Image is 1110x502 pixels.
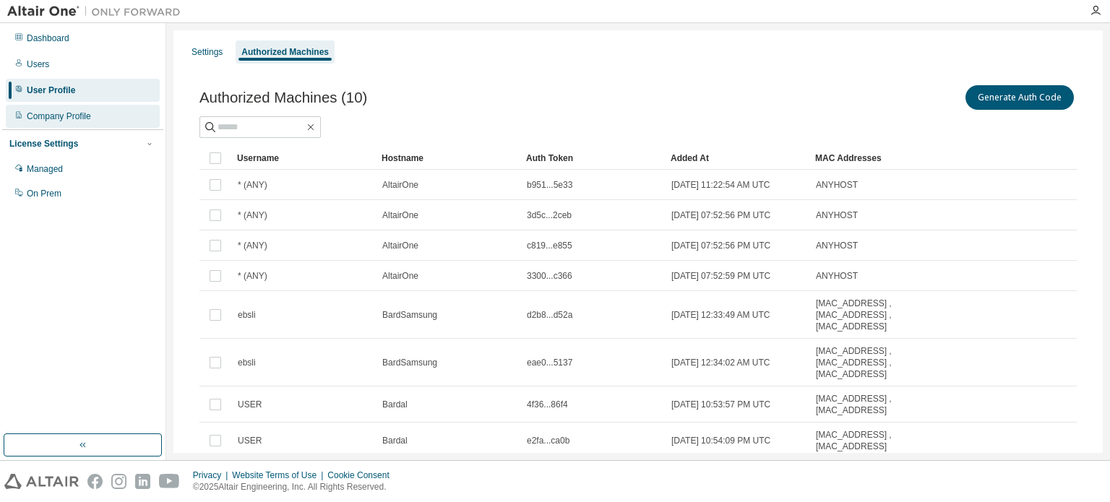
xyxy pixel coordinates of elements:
[237,147,370,170] div: Username
[382,435,408,446] span: Bardal
[27,33,69,44] div: Dashboard
[238,270,267,282] span: * (ANY)
[671,270,770,282] span: [DATE] 07:52:59 PM UTC
[816,270,858,282] span: ANYHOST
[671,209,770,221] span: [DATE] 07:52:56 PM UTC
[382,270,418,282] span: AltairOne
[382,147,515,170] div: Hostname
[816,209,858,221] span: ANYHOST
[382,357,437,368] span: BardSamsung
[816,179,858,191] span: ANYHOST
[816,345,917,380] span: [MAC_ADDRESS] , [MAC_ADDRESS] , [MAC_ADDRESS]
[199,90,367,106] span: Authorized Machines (10)
[527,399,568,410] span: 4f36...86f4
[238,209,267,221] span: * (ANY)
[965,85,1074,110] button: Generate Auth Code
[327,469,397,481] div: Cookie Consent
[27,163,63,175] div: Managed
[671,399,770,410] span: [DATE] 10:53:57 PM UTC
[4,474,79,489] img: altair_logo.svg
[526,147,659,170] div: Auth Token
[671,240,770,251] span: [DATE] 07:52:56 PM UTC
[671,147,804,170] div: Added At
[238,240,267,251] span: * (ANY)
[671,179,770,191] span: [DATE] 11:22:54 AM UTC
[816,298,917,332] span: [MAC_ADDRESS] , [MAC_ADDRESS] , [MAC_ADDRESS]
[87,474,103,489] img: facebook.svg
[527,270,572,282] span: 3300...c366
[238,399,262,410] span: USER
[815,147,918,170] div: MAC Addresses
[238,179,267,191] span: * (ANY)
[241,46,329,58] div: Authorized Machines
[9,138,78,150] div: License Settings
[816,393,917,416] span: [MAC_ADDRESS] , [MAC_ADDRESS]
[193,469,232,481] div: Privacy
[527,209,572,221] span: 3d5c...2ceb
[671,357,770,368] span: [DATE] 12:34:02 AM UTC
[671,435,770,446] span: [DATE] 10:54:09 PM UTC
[382,309,437,321] span: BardSamsung
[192,46,223,58] div: Settings
[27,85,75,96] div: User Profile
[232,469,327,481] div: Website Terms of Use
[382,179,418,191] span: AltairOne
[671,309,770,321] span: [DATE] 12:33:49 AM UTC
[135,474,150,489] img: linkedin.svg
[27,111,91,122] div: Company Profile
[527,357,572,368] span: eae0...5137
[382,399,408,410] span: Bardal
[527,435,569,446] span: e2fa...ca0b
[816,429,917,452] span: [MAC_ADDRESS] , [MAC_ADDRESS]
[27,188,61,199] div: On Prem
[159,474,180,489] img: youtube.svg
[193,481,398,493] p: © 2025 Altair Engineering, Inc. All Rights Reserved.
[527,179,572,191] span: b951...5e33
[238,357,256,368] span: ebsli
[382,240,418,251] span: AltairOne
[238,435,262,446] span: USER
[382,209,418,221] span: AltairOne
[7,4,188,19] img: Altair One
[238,309,256,321] span: ebsli
[816,240,858,251] span: ANYHOST
[527,240,572,251] span: c819...e855
[527,309,572,321] span: d2b8...d52a
[111,474,126,489] img: instagram.svg
[27,59,49,70] div: Users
